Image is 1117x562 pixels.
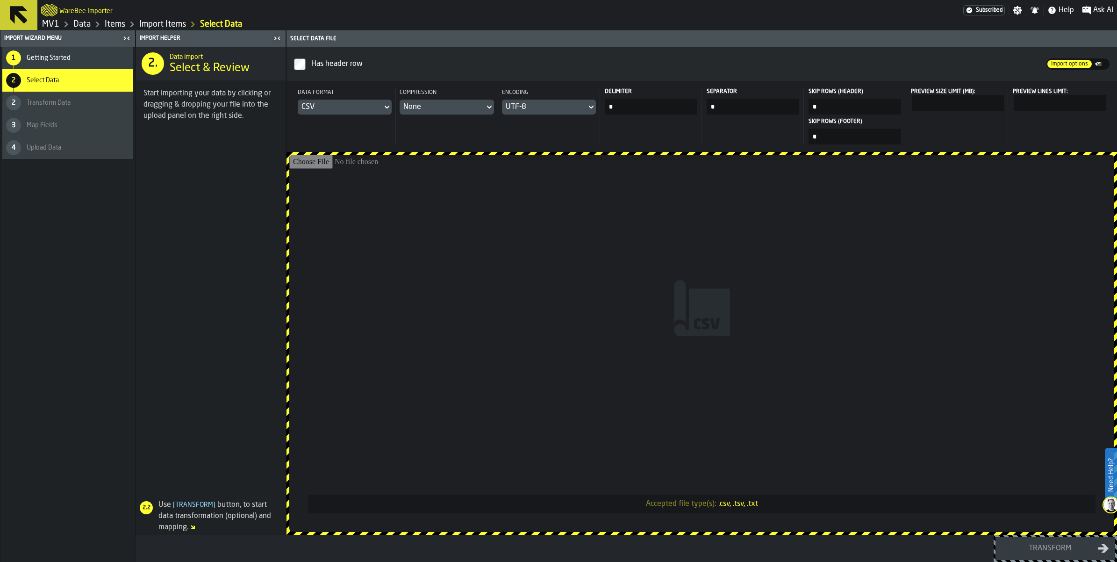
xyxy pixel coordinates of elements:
a: link-to-/wh/i/3ccf57d1-1e0c-4a81-a3bb-c2011c5f0d50 [42,19,59,29]
div: Transform [1002,543,1098,554]
li: menu Upload Data [2,137,133,159]
div: thumb [1094,59,1109,69]
div: InputCheckbox-react-aria9371926989-:r1d: [309,57,1045,72]
div: CompressionDropdownMenuValue-NO [400,88,494,115]
header: Select data file [286,30,1117,47]
span: Preview Size Limit (MB): [911,89,975,94]
div: Use button, to start data transformation (optional) and mapping. [136,499,282,533]
div: 2 [6,73,21,88]
label: react-aria9371926989-:r1p: [1012,88,1106,111]
label: button-toggle-Close me [120,33,133,44]
label: react-aria9371926989-:r1n: [910,88,1004,111]
div: DropdownMenuValue-UTF_8 [506,101,583,113]
div: Import Wizard Menu [2,35,120,42]
label: input-value-Separator [706,88,800,115]
span: [ [173,502,175,508]
label: button-toggle-Close me [271,33,284,44]
input: react-aria9371926989-:r1n: react-aria9371926989-:r1n: [912,95,1004,111]
div: Compression [400,88,494,100]
span: Skip Rows (footer) [809,118,899,125]
a: link-to-/wh/i/3ccf57d1-1e0c-4a81-a3bb-c2011c5f0d50/import/items/ [200,19,242,29]
label: input-value-Skip Rows (footer) [808,118,902,144]
input: input-value-Separator input-value-Separator [707,99,799,115]
label: Need Help? [1106,449,1116,501]
div: Encoding [502,88,596,100]
label: button-toggle-Notifications [1026,6,1043,15]
div: Data format [298,88,392,100]
a: logo-header [41,2,57,19]
div: Select data file [288,36,1115,42]
a: link-to-/wh/i/3ccf57d1-1e0c-4a81-a3bb-c2011c5f0d50/data [73,19,91,29]
div: 4 [6,140,21,155]
label: input-value-Delimiter [604,88,698,115]
span: Select Data [27,77,59,84]
span: Upload Data [27,144,61,151]
span: Subscribed [976,7,1002,14]
input: input-value-Skip Rows (header) input-value-Skip Rows (header) [809,99,901,115]
span: Separator [707,88,797,95]
div: Start importing your data by clicking or dragging & dropping your file into the upload panel on t... [143,88,278,122]
span: Preview Lines Limit: [1013,89,1068,94]
div: Data formatDropdownMenuValue-CSV [298,88,392,115]
label: button-toggle-Settings [1009,6,1026,15]
input: Accepted file type(s):.csv, .tsv, .txt [289,155,1114,532]
div: 1 [6,50,21,65]
h2: Sub Title [59,6,113,15]
div: EncodingDropdownMenuValue-UTF_8 [502,88,596,115]
label: button-switch-multi-Import options [1046,59,1093,69]
h2: Sub Title [170,51,278,61]
li: menu Transform Data [2,92,133,114]
button: button-Transform [995,537,1115,560]
input: input-value-Skip Rows (footer) input-value-Skip Rows (footer) [809,129,901,144]
input: input-value-Delimiter input-value-Delimiter [605,99,697,115]
div: DropdownMenuValue-CSV [301,101,379,113]
label: input-value-Skip Rows (header) [808,88,902,115]
label: InputCheckbox-label-react-aria9371926989-:r1d: [294,55,1046,73]
span: Transform Data [27,99,71,107]
label: button-toggle-Help [1044,5,1078,16]
a: link-to-/wh/i/3ccf57d1-1e0c-4a81-a3bb-c2011c5f0d50/import/items/ [139,19,186,29]
div: title-Select & Review [136,47,286,80]
label: button-switch-multi- [1093,58,1110,70]
span: Help [1059,5,1074,16]
span: Map Fields [27,122,57,129]
header: Import Wizard Menu [0,30,135,47]
span: Getting Started [27,54,71,62]
input: InputCheckbox-label-react-aria9371926989-:r1d: [294,58,306,70]
span: Select & Review [170,61,250,76]
div: Menu Subscription [963,5,1005,15]
span: Delimiter [605,88,695,95]
div: 2 [6,95,21,110]
li: menu Getting Started [2,47,133,69]
span: Transform [171,502,217,508]
div: Import Helper [138,35,271,42]
li: menu Map Fields [2,114,133,137]
span: Ask AI [1093,5,1113,16]
div: 2. [142,52,164,75]
li: menu Select Data [2,69,133,92]
span: ] [213,502,215,508]
a: link-to-/wh/i/3ccf57d1-1e0c-4a81-a3bb-c2011c5f0d50/settings/billing [963,5,1005,15]
label: button-toggle-Ask AI [1078,5,1117,16]
input: react-aria9371926989-:r1p: react-aria9371926989-:r1p: [1014,95,1106,111]
div: DropdownMenuValue-NO [403,101,480,113]
span: Skip Rows (header) [809,88,899,95]
span: Import options [1047,60,1092,68]
div: thumb [1047,60,1092,68]
nav: Breadcrumb [41,19,577,30]
header: Import Helper [136,30,286,47]
a: link-to-/wh/i/3ccf57d1-1e0c-4a81-a3bb-c2011c5f0d50/data/items/ [105,19,125,29]
div: 3 [6,118,21,133]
